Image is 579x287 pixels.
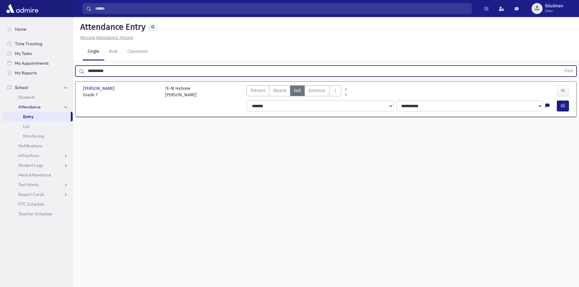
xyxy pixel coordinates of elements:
[15,26,26,32] span: Home
[78,35,133,40] a: Missing Attendance History
[18,192,44,197] span: Report Cards
[2,39,73,49] a: Time Tracking
[18,143,42,149] span: Notifications
[15,41,42,46] span: Time Tracking
[83,43,104,60] a: Single
[250,87,265,94] span: Present
[18,211,52,217] span: Teacher Schedule
[5,2,40,15] img: AdmirePro
[545,9,563,13] span: User
[561,66,576,76] button: Find
[18,153,39,158] span: Infractions
[165,85,197,98] div: 7E-M Hebrew [PERSON_NAME]
[18,104,41,110] span: Attendance
[308,87,326,94] span: Entrance
[2,131,73,141] a: Monitoring
[18,162,43,168] span: Student Logs
[2,112,71,121] a: Entry
[2,209,73,219] a: Teacher Schedule
[23,133,44,139] span: Monitoring
[294,87,301,94] span: Exit
[18,94,35,100] span: Students
[2,170,73,180] a: Meal Attendance
[18,182,39,187] span: Test Marks
[2,58,73,68] a: My Appointments
[2,49,73,58] a: My Tasks
[15,70,37,76] span: My Reports
[273,87,286,94] span: Absent
[83,92,159,98] span: Grade 7
[18,201,44,207] span: PTC Schedule
[104,43,122,60] a: Bulk
[83,85,116,92] span: [PERSON_NAME]
[2,121,73,131] a: List
[2,92,73,102] a: Students
[15,60,49,66] span: My Appointments
[2,160,73,170] a: Student Logs
[23,114,33,119] span: Entry
[15,51,32,56] span: My Tasks
[2,190,73,199] a: Report Cards
[2,180,73,190] a: Test Marks
[122,43,153,60] a: Classroom
[80,35,133,40] u: Missing Attendance History
[246,85,341,98] div: AttTypes
[2,102,73,112] a: Attendance
[2,24,73,34] a: Home
[2,141,73,151] a: Notifications
[2,83,73,92] a: School
[545,4,563,9] span: lbludman
[2,68,73,78] a: My Reports
[15,85,28,90] span: School
[78,22,146,32] h5: Attendance Entry
[23,124,30,129] span: List
[2,151,73,160] a: Infractions
[91,3,471,14] input: Search
[2,199,73,209] a: PTC Schedule
[18,172,51,178] span: Meal Attendance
